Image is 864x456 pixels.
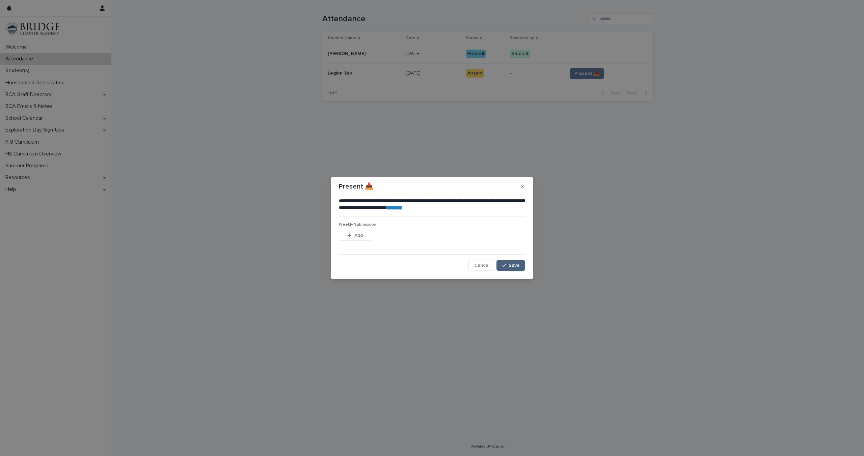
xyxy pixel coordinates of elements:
p: Present 📥 [339,182,373,191]
button: Add [339,230,371,241]
span: Cancel [474,263,489,268]
button: Cancel [468,260,495,271]
button: Save [496,260,525,271]
span: Save [509,263,520,268]
span: Add [354,233,363,238]
span: Weekly Submission [339,223,376,227]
